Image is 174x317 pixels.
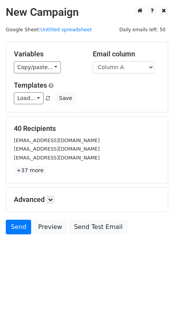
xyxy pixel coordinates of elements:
[14,124,160,133] h5: 40 Recipients
[6,6,168,19] h2: New Campaign
[14,137,100,143] small: [EMAIL_ADDRESS][DOMAIN_NAME]
[6,220,31,234] a: Send
[55,92,75,104] button: Save
[93,50,160,58] h5: Email column
[14,61,61,73] a: Copy/paste...
[14,166,46,175] a: +37 more
[14,92,43,104] a: Load...
[14,81,47,89] a: Templates
[14,195,160,204] h5: Advanced
[14,155,100,161] small: [EMAIL_ADDRESS][DOMAIN_NAME]
[40,27,92,32] a: Untitled spreadsheet
[33,220,67,234] a: Preview
[6,27,92,32] small: Google Sheet:
[69,220,127,234] a: Send Test Email
[14,146,100,152] small: [EMAIL_ADDRESS][DOMAIN_NAME]
[14,50,81,58] h5: Variables
[117,25,168,34] span: Daily emails left: 50
[117,27,168,32] a: Daily emails left: 50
